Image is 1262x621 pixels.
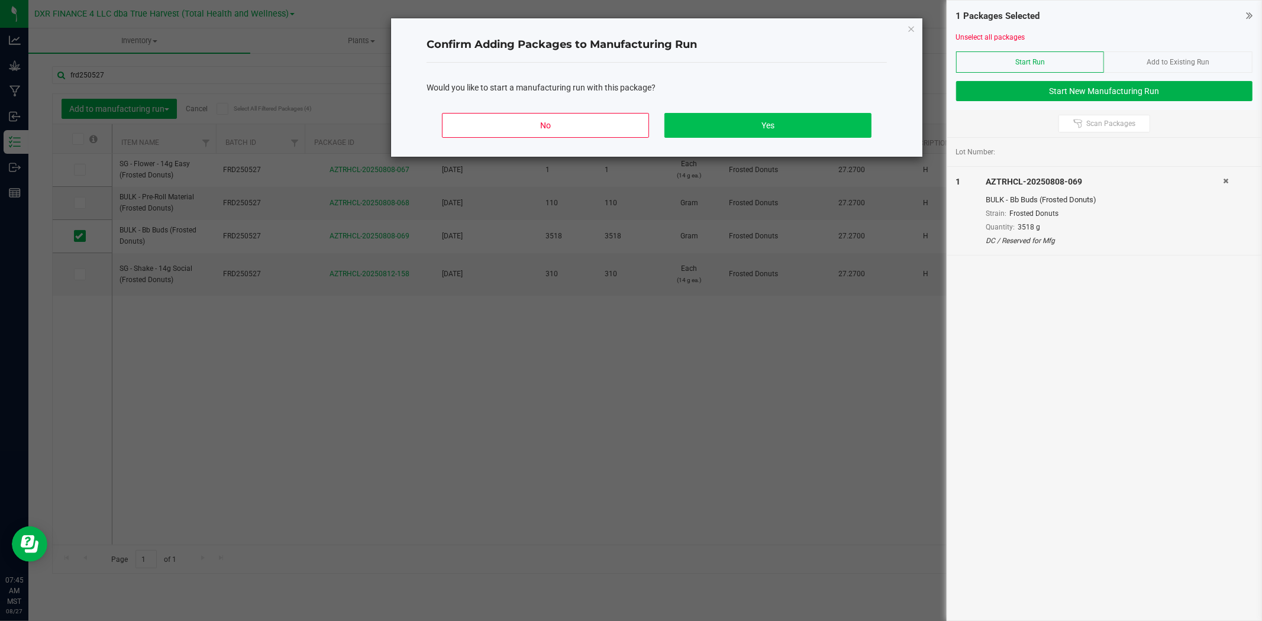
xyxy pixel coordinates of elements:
button: No [442,113,649,138]
h4: Confirm Adding Packages to Manufacturing Run [427,37,887,53]
button: Close [907,21,915,35]
div: Would you like to start a manufacturing run with this package? [427,82,887,94]
iframe: Resource center [12,526,47,562]
button: Yes [664,113,872,138]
